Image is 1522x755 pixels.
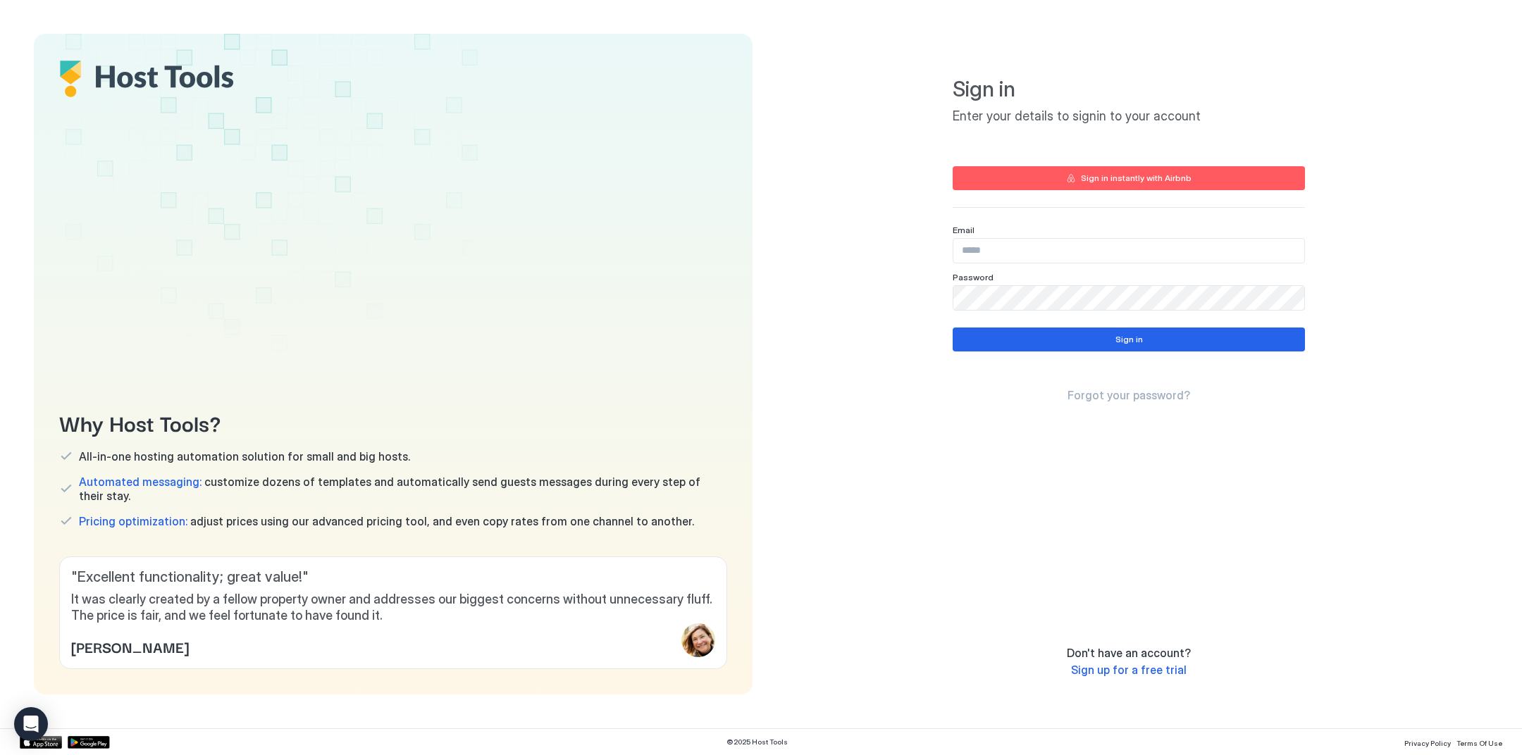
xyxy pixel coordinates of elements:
div: Open Intercom Messenger [14,707,48,741]
input: Input Field [953,239,1304,263]
span: " Excellent functionality; great value! " [71,568,715,586]
span: Sign in [953,76,1305,103]
span: All-in-one hosting automation solution for small and big hosts. [79,449,410,463]
div: Sign in [1115,333,1143,346]
span: Terms Of Use [1456,739,1502,747]
span: Email [953,225,975,235]
button: Sign in instantly with Airbnb [953,166,1305,190]
span: Pricing optimization: [79,514,187,528]
button: Sign in [953,327,1305,351]
span: Why Host Tools? [59,406,727,438]
span: adjust prices using our advanced pricing tool, and even copy rates from one channel to another. [79,514,694,528]
div: Sign in instantly with Airbnb [1081,172,1192,185]
a: Forgot your password? [1068,388,1190,403]
a: Sign up for a free trial [1071,663,1187,678]
span: customize dozens of templates and automatically send guests messages during every step of their s... [79,475,727,503]
input: Input Field [953,286,1304,310]
div: profile [681,623,715,657]
span: [PERSON_NAME] [71,636,189,657]
span: © 2025 Host Tools [726,737,788,747]
a: Privacy Policy [1404,735,1451,749]
span: It was clearly created by a fellow property owner and addresses our biggest concerns without unne... [71,592,715,623]
a: Google Play Store [68,736,110,749]
span: Forgot your password? [1068,388,1190,402]
span: Sign up for a free trial [1071,663,1187,677]
span: Password [953,272,994,282]
span: Privacy Policy [1404,739,1451,747]
span: Automated messaging: [79,475,202,489]
span: Enter your details to signin to your account [953,108,1305,125]
span: Don't have an account? [1067,646,1191,660]
a: Terms Of Use [1456,735,1502,749]
a: App Store [20,736,62,749]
